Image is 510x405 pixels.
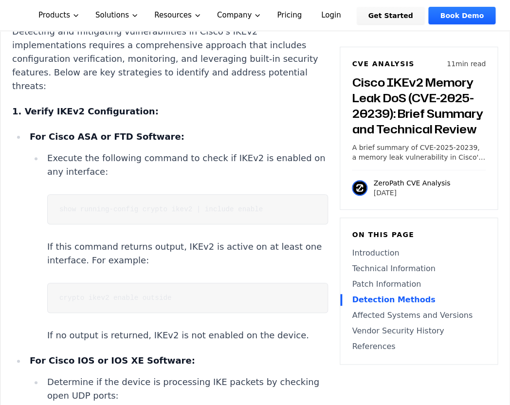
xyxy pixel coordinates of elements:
a: Login [310,7,353,24]
a: Technical Information [352,263,486,275]
p: Detecting and mitigating vulnerabilities in Cisco's IKEv2 implementations requires a comprehensiv... [12,25,328,93]
a: Introduction [352,247,486,259]
h6: CVE Analysis [352,59,414,69]
a: Detection Methods [352,294,486,306]
strong: For Cisco IOS or IOS XE Software: [30,355,195,366]
p: Execute the following command to check if IKEv2 is enabled on any interface: [47,151,328,179]
h6: On this page [352,230,486,239]
p: [DATE] [373,188,450,198]
a: Book Demo [428,7,495,24]
h3: Cisco IKEv2 Memory Leak DoS (CVE-2025-20239): Brief Summary and Technical Review [352,74,486,137]
a: Affected Systems and Versions [352,310,486,321]
a: Patch Information [352,278,486,290]
a: References [352,341,486,352]
p: If no output is returned, IKEv2 is not enabled on the device. [47,329,328,342]
a: Get Started [357,7,425,24]
p: Determine if the device is processing IKE packets by checking open UDP ports: [47,375,328,403]
p: A brief summary of CVE-2025-20239, a memory leak vulnerability in Cisco's IKEv2 implementation af... [352,143,486,162]
a: Vendor Security History [352,325,486,337]
p: 11 min read [447,59,486,69]
code: show running-config crypto ikev2 | include enable [59,205,263,213]
img: ZeroPath CVE Analysis [352,180,367,196]
strong: 1. Verify IKEv2 Configuration: [12,106,159,116]
p: ZeroPath CVE Analysis [373,178,450,188]
p: If this command returns output, IKEv2 is active on at least one interface. For example: [47,240,328,267]
code: crypto ikev2 enable outside [59,294,171,302]
strong: For Cisco ASA or FTD Software: [30,131,184,142]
